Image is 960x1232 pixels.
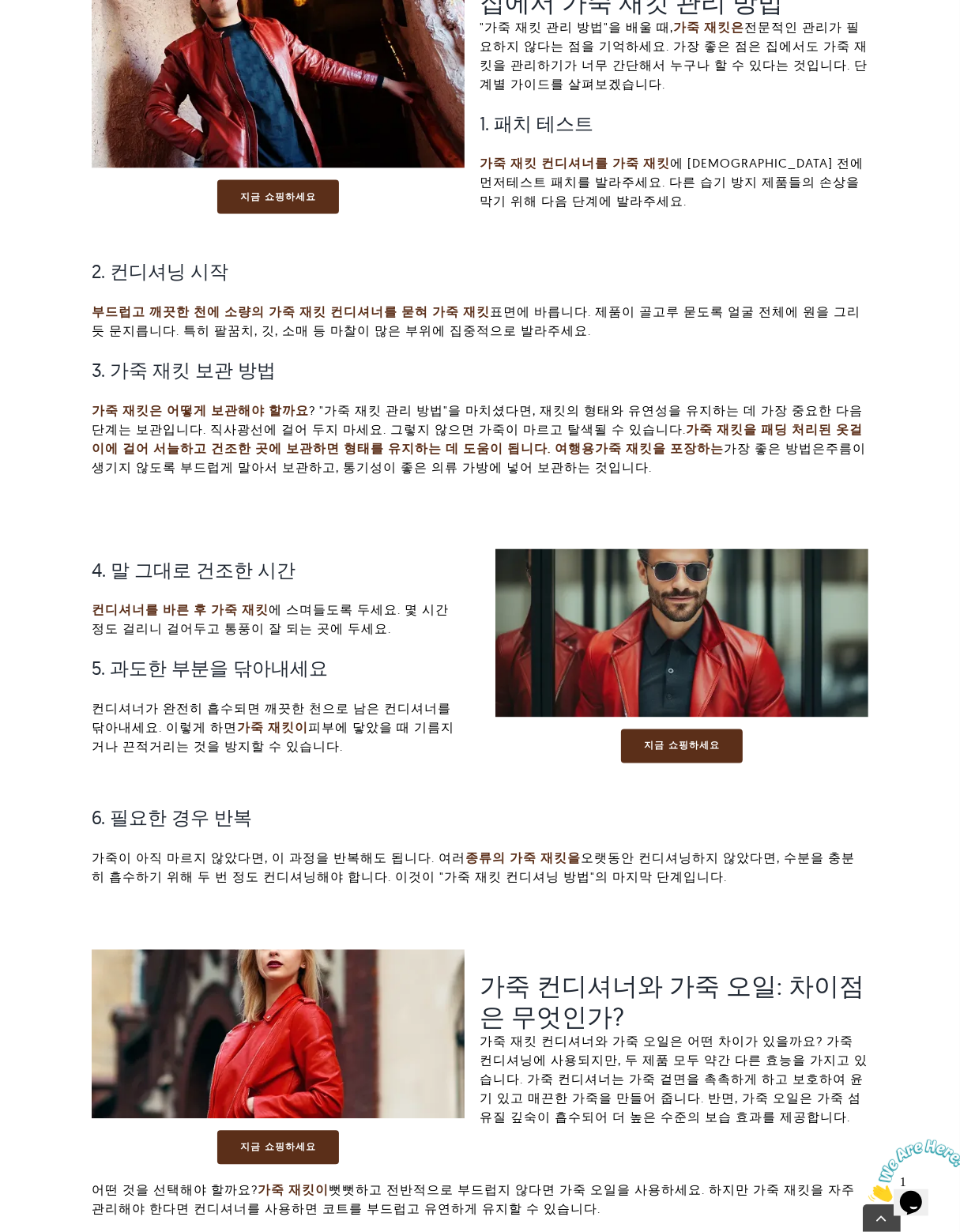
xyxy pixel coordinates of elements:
[495,549,868,718] img: 남성용 레드 바이커 가죽 재킷
[480,1034,868,1125] font: 가죽 재킷 컨디셔너와 가죽 오일은 어떤 차이가 있을까요? 가죽 컨디셔닝에 사용되지만, 두 제품 모두 약간 다른 효능을 가지고 있습니다. 가죽 컨디셔너는 가죽 겉면을 촉촉하게 ...
[92,359,276,382] font: 3. 가죽 재킷 보관 방법
[240,1142,315,1153] font: 지금 쇼핑하세요
[644,740,719,752] font: 지금 쇼핑하세요
[92,1182,855,1217] font: 뻣뻣하고 전반적으로 부드럽지 않다면 가죽 오일을 사용하세요. 하지만 가죽 재킷을 자주 관리해야 한다면 컨디셔너를 사용하면 코트를 부드럽고 유연하게 유지할 수 있습니다.
[480,174,860,209] font: 테스트 패치를 발라주세요. 다른 습기 방지 제품들의 손상을 막기 위해 다음 단계에 발라주세요.
[92,260,228,284] font: 2. 컨디셔닝 시작
[490,304,588,320] font: 표면에 바릅니다
[862,1133,960,1208] iframe: 채팅 위젯
[480,155,864,190] font: 에 [DEMOGRAPHIC_DATA] 전에 먼저
[92,602,269,618] a: 컨디셔너를 바른 후 가죽 재킷
[621,729,742,763] a: 지금 쇼핑하세요
[480,19,674,35] font: "가죽 재킷 관리 방법"을 배울 때,
[6,6,104,69] img: 채팅의 주목을 끄는 요소
[92,559,296,582] font: 4. 말 그대로 건조한 시간
[480,970,865,1032] font: 가죽 컨디셔너와 가죽 오일: 차이점은 무엇인가?
[92,1182,258,1198] font: 어떤 것을 선택해야 할까요?
[674,19,745,35] a: 가죽 재킷은
[217,1131,338,1165] a: 지금 쇼핑하세요
[258,1182,329,1198] a: 가죽 재킷이
[480,19,868,92] font: 전문적인 관리가 필요하지 않다는 점을 기억하세요. 가장 좋은 점은 집에서도 가죽 재킷을 관리하기가 너무 간단해서 누구나 할 수 있다는 것입니다. 단계별 가이드를 살펴보겠습니다.
[92,657,328,680] font: 5. 과도한 부분을 닦아내세요
[465,850,581,866] a: 종류의 가죽 재킷을
[92,403,863,438] font: ? "가죽 재킷 관리 방법"을 마치셨다면, 재킷의 형태와 유연성을 유지하는 데 가장 중요한 다음 단계는 보관입니다. 직사광선에 걸어 두지 마세요. 그렇지 않으면 가죽이 마르고...
[6,6,13,20] font: 1
[92,304,490,320] a: 부드럽고 깨끗한 천에 소량의 가죽 재킷 컨디셔너를 묻혀 가죽 재킷
[92,850,465,866] font: 가죽이 아직 마르지 않았다면, 이 과정을 반복해도 됩니다. 여러
[724,441,826,457] font: 가장 좋은 방법은
[480,155,671,171] a: 가죽 재킷 컨디셔너를 가죽 재킷
[237,720,308,736] a: 가죽 재킷이
[480,111,594,135] font: 1. 패치 테스트
[240,191,315,202] font: 지금 쇼핑하세요
[92,403,309,419] a: 가죽 재킷은 어떻게 보관해야 할까요
[92,701,451,736] font: 컨디셔너가 완전히 흡수되면 깨끗한 천으로 남은 컨디셔너를 닦아내세요. 이렇게 하면
[269,602,397,618] font: 에 스며들도록 두세요
[217,180,338,214] a: 지금 쇼핑하세요
[92,950,465,1119] img: 빨간 가죽 재킷
[595,441,724,457] a: 가죽 재킷을 포장하는
[92,806,252,830] font: 6. 필요한 경우 반복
